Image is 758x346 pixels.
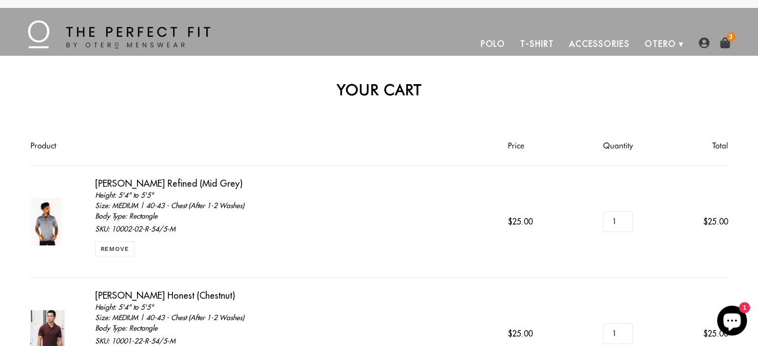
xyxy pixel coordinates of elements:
img: Otero Refined (Mid Grey) - 5'4" to 5'5" / MEDIUM | 40-43 - Chest (After 1-2 Washes) / Rectangle [30,198,62,245]
a: [PERSON_NAME] Refined (Mid Grey) [95,178,243,189]
a: Accessories [562,32,637,56]
div: Height: 5'4" to 5'5" Size: MEDIUM | 40-43 - Chest (After 1-2 Washes) Body Type: Rectangle [95,302,500,336]
p: SKU: 10002-02-R-54/5-M [95,224,500,234]
a: Otero [637,32,684,56]
inbox-online-store-chat: Shopify online store chat [714,306,750,338]
a: 3 [720,37,731,48]
span: 3 [727,32,736,41]
img: shopping-bag-icon.png [720,37,731,48]
span: $25.00 [508,217,533,227]
th: Quantity [577,126,659,166]
span: $25.00 [703,329,728,339]
img: The Perfect Fit - by Otero Menswear - Logo [28,20,210,48]
th: Product [30,126,508,166]
th: Price [508,126,577,166]
a: Polo [473,32,513,56]
th: Total [659,126,728,166]
span: $25.00 [508,329,533,339]
a: T-Shirt [513,32,561,56]
span: $25.00 [703,217,728,227]
img: user-account-icon.png [699,37,710,48]
a: [PERSON_NAME] Honest (Chestnut) [95,290,235,301]
a: Remove [95,241,135,256]
div: Height: 5'4" to 5'5" Size: MEDIUM | 40-43 - Chest (After 1-2 Washes) Body Type: Rectangle [95,190,500,224]
h2: Your cart [30,81,728,99]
